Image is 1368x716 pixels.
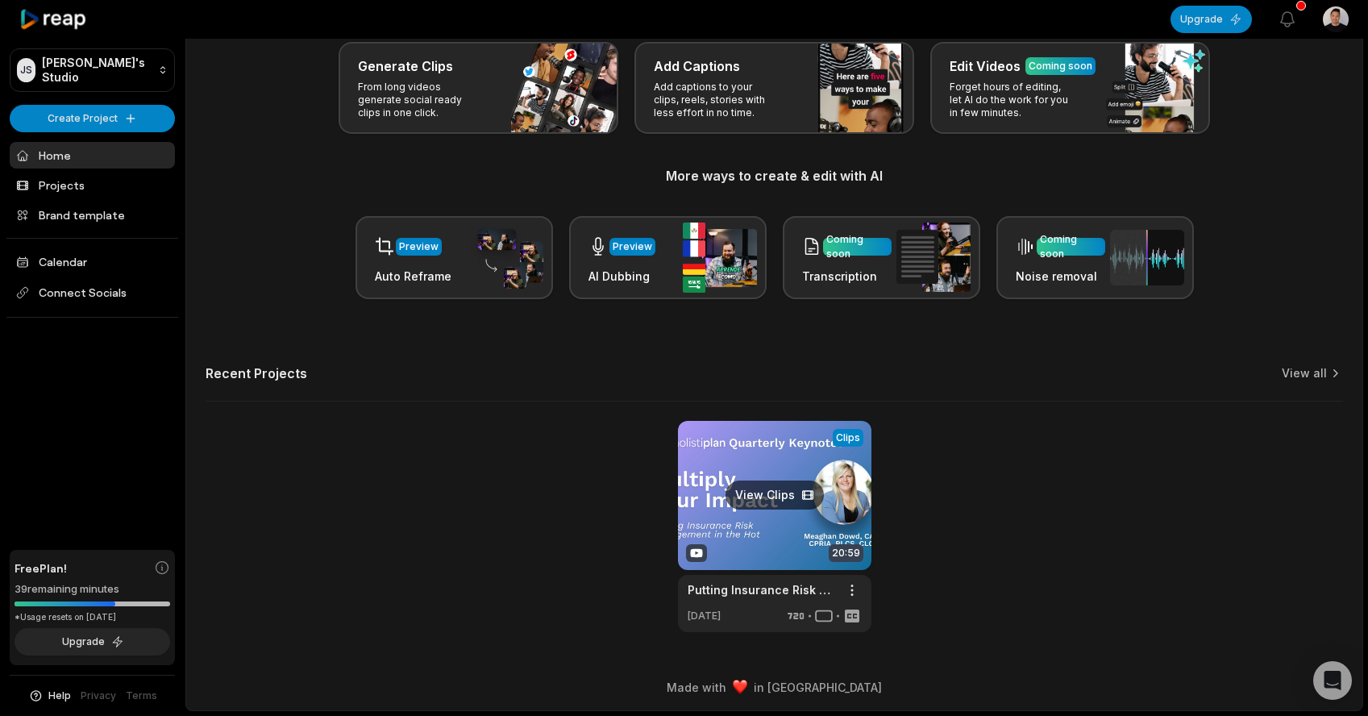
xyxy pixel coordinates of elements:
span: Help [48,689,71,703]
a: Home [10,142,175,169]
div: Preview [613,239,652,254]
div: Coming soon [1040,232,1102,261]
div: 39 remaining minutes [15,581,170,597]
div: Open Intercom Messenger [1313,661,1352,700]
div: Made with in [GEOGRAPHIC_DATA] [201,679,1348,696]
h3: Noise removal [1016,268,1105,285]
p: Forget hours of editing, let AI do the work for you in few minutes. [950,81,1075,119]
p: Add captions to your clips, reels, stories with less effort in no time. [654,81,779,119]
a: Calendar [10,248,175,275]
a: Privacy [81,689,116,703]
a: Terms [126,689,157,703]
h3: Auto Reframe [375,268,451,285]
h3: More ways to create & edit with AI [206,166,1343,185]
span: Connect Socials [10,278,175,307]
p: From long videos generate social ready clips in one click. [358,81,483,119]
img: auto_reframe.png [469,227,543,289]
button: Create Project [10,105,175,132]
h3: AI Dubbing [588,268,655,285]
a: View all [1282,365,1327,381]
img: transcription.png [896,223,971,292]
h3: Transcription [802,268,892,285]
span: Free Plan! [15,560,67,577]
h3: Add Captions [654,56,740,76]
h3: Edit Videos [950,56,1021,76]
div: Coming soon [1029,59,1092,73]
button: Upgrade [15,628,170,656]
div: JS [17,58,35,82]
div: *Usage resets on [DATE] [15,611,170,623]
img: heart emoji [733,680,747,694]
div: Preview [399,239,439,254]
a: Putting Insurance Risk Management in the Hot Seat with [PERSON_NAME], CAPI, CPRIA, PLCS, CLCS [688,581,836,598]
h2: Recent Projects [206,365,307,381]
a: Brand template [10,202,175,228]
img: noise_removal.png [1110,230,1184,285]
div: Coming soon [826,232,888,261]
img: ai_dubbing.png [683,223,757,293]
h3: Generate Clips [358,56,453,76]
button: Upgrade [1170,6,1252,33]
button: Help [28,689,71,703]
a: Projects [10,172,175,198]
p: [PERSON_NAME]'s Studio [42,56,152,85]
